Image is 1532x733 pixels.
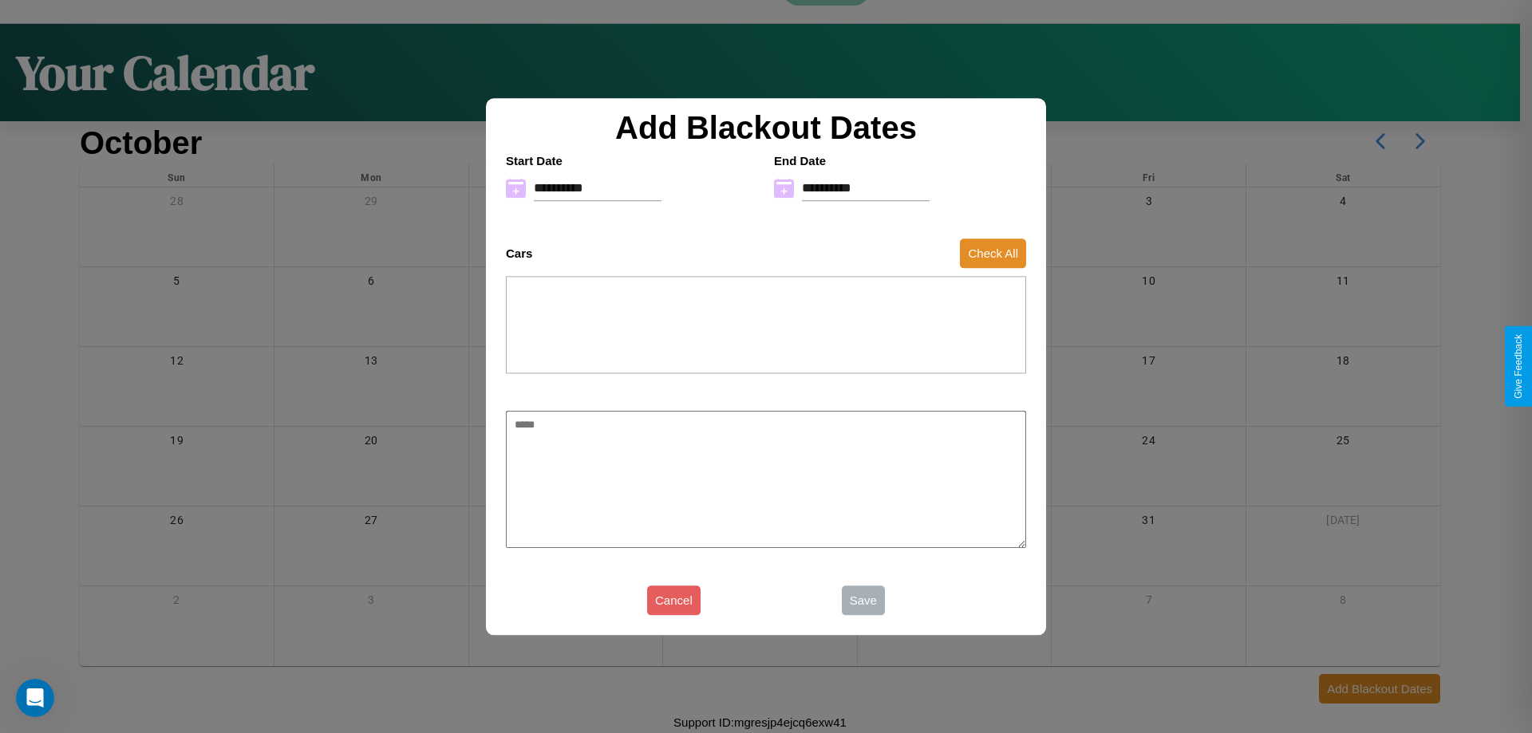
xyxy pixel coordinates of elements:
[1513,334,1524,399] div: Give Feedback
[16,679,54,717] iframe: Intercom live chat
[506,246,532,260] h4: Cars
[647,585,701,615] button: Cancel
[774,154,1026,167] h4: End Date
[498,110,1034,146] h2: Add Blackout Dates
[842,585,885,615] button: Save
[960,238,1026,268] button: Check All
[506,154,758,167] h4: Start Date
